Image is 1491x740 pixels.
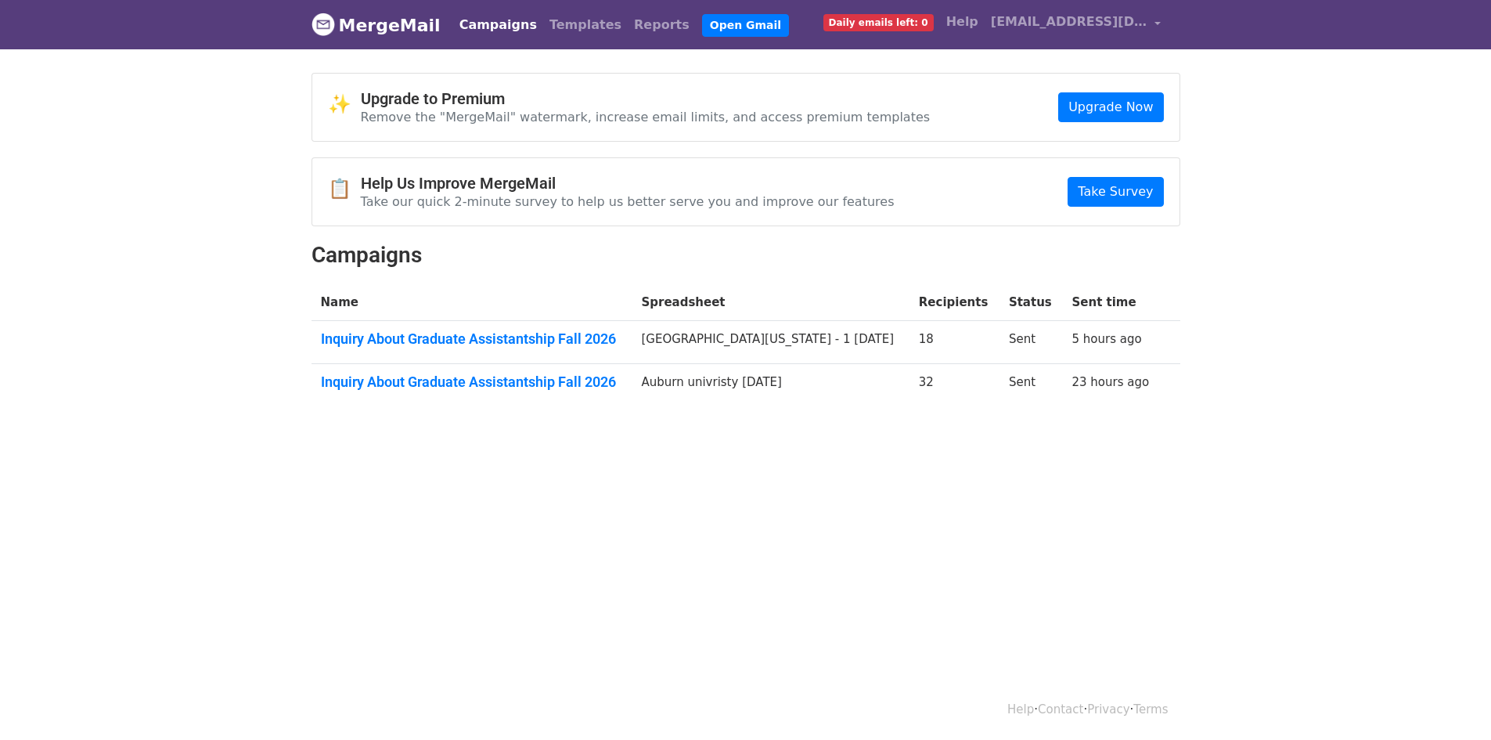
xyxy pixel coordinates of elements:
[453,9,543,41] a: Campaigns
[321,374,623,391] a: Inquiry About Graduate Assistantship Fall 2026
[312,9,441,42] a: MergeMail
[999,363,1063,406] td: Sent
[543,9,628,41] a: Templates
[999,284,1063,321] th: Status
[909,284,999,321] th: Recipients
[1072,375,1150,389] a: 23 hours ago
[328,93,361,116] span: ✨
[1087,702,1129,717] a: Privacy
[985,6,1168,43] a: [EMAIL_ADDRESS][DOMAIN_NAME]
[361,89,931,108] h4: Upgrade to Premium
[940,6,985,38] a: Help
[361,193,895,210] p: Take our quick 2-minute survey to help us better serve you and improve our features
[632,284,909,321] th: Spreadsheet
[312,242,1180,269] h2: Campaigns
[361,174,895,193] h4: Help Us Improve MergeMail
[328,178,361,200] span: 📋
[1068,177,1163,207] a: Take Survey
[632,321,909,364] td: [GEOGRAPHIC_DATA][US_STATE] - 1 [DATE]
[1133,702,1168,717] a: Terms
[1038,702,1083,717] a: Contact
[321,330,623,348] a: Inquiry About Graduate Assistantship Fall 2026
[823,14,934,31] span: Daily emails left: 0
[999,321,1063,364] td: Sent
[312,13,335,36] img: MergeMail logo
[632,363,909,406] td: Auburn univristy [DATE]
[1072,332,1142,346] a: 5 hours ago
[702,14,789,37] a: Open Gmail
[628,9,696,41] a: Reports
[312,284,632,321] th: Name
[909,363,999,406] td: 32
[1063,284,1161,321] th: Sent time
[991,13,1147,31] span: [EMAIL_ADDRESS][DOMAIN_NAME]
[361,109,931,125] p: Remove the "MergeMail" watermark, increase email limits, and access premium templates
[909,321,999,364] td: 18
[817,6,940,38] a: Daily emails left: 0
[1058,92,1163,122] a: Upgrade Now
[1007,702,1034,717] a: Help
